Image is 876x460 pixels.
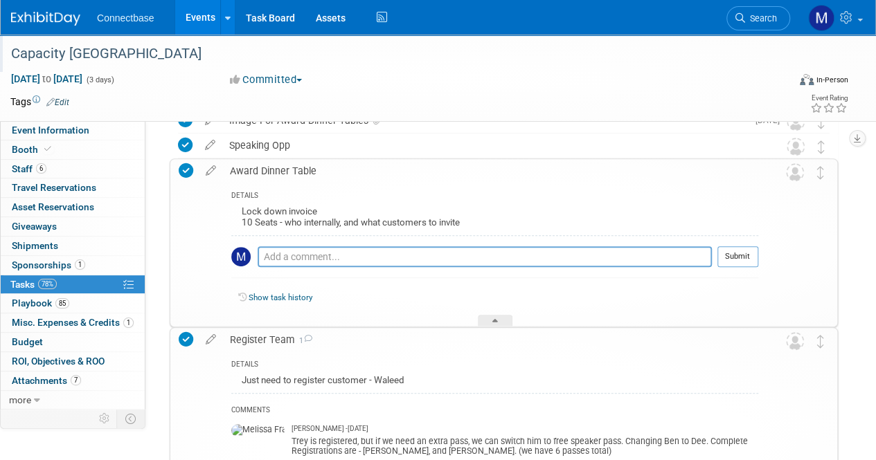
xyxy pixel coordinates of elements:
div: COMMENTS [231,404,758,418]
a: edit [199,333,223,346]
i: Booth reservation complete [44,145,51,153]
span: Misc. Expenses & Credits [12,317,134,328]
div: DETAILS [231,191,758,203]
span: (3 days) [85,75,114,84]
div: DETAILS [231,360,758,371]
a: Asset Reservations [1,198,145,217]
img: Unassigned [786,163,804,181]
td: Personalize Event Tab Strip [93,410,117,427]
a: more [1,391,145,410]
span: Sponsorships [12,259,85,270]
a: Booth [1,140,145,159]
span: [DATE] [DATE] [10,73,83,85]
span: Search [745,13,777,24]
span: 6 [36,163,46,174]
div: Award Dinner Table [223,159,758,183]
a: Travel Reservations [1,178,145,197]
a: Event Information [1,121,145,140]
i: Move task [818,140,825,154]
a: Show task history [249,293,312,302]
span: 85 [55,298,69,309]
span: Playbook [12,297,69,309]
a: Giveaways [1,217,145,236]
span: Booth [12,144,54,155]
img: Format-Inperson.png [800,74,814,85]
a: ROI, Objectives & ROO [1,352,145,371]
a: Staff6 [1,160,145,178]
span: [PERSON_NAME] - [DATE] [292,424,368,434]
td: Tags [10,95,69,109]
img: Mary Ann Rose [231,247,251,266]
div: Trey is registered, but if we need an extra pass, we can switch him to free speaker pass. Changin... [292,434,758,456]
a: Edit [46,98,69,107]
span: to [40,73,53,84]
span: more [9,394,31,405]
div: Capacity [GEOGRAPHIC_DATA] [6,42,777,66]
div: Just need to register customer - Waleed [231,371,758,393]
a: Misc. Expenses & Credits1 [1,313,145,332]
span: Connectbase [97,12,154,24]
img: Mary Ann Rose [808,5,834,31]
a: Playbook85 [1,294,145,313]
span: Asset Reservations [12,201,94,212]
div: Event Rating [810,95,848,102]
a: Sponsorships1 [1,256,145,275]
span: Travel Reservations [12,182,96,193]
div: Event Format [726,72,848,93]
span: Attachments [12,375,81,386]
div: Register Team [223,328,758,351]
button: Submit [717,246,758,267]
a: Tasks78% [1,275,145,294]
div: In-Person [816,75,848,85]
div: Lock down invoice 10 Seats - who internally, and what customers to invite [231,203,758,235]
span: Tasks [10,279,57,290]
span: Shipments [12,240,58,251]
span: 7 [71,375,81,385]
td: Toggle Event Tabs [117,410,145,427]
span: 1 [75,259,85,270]
img: Unassigned [786,332,804,350]
div: Speaking Opp [222,134,759,157]
span: 78% [38,279,57,289]
span: 1 [123,318,134,328]
img: Unassigned [787,138,805,156]
a: Shipments [1,237,145,255]
a: Budget [1,333,145,351]
i: Move task [817,335,824,348]
span: 1 [294,336,312,345]
i: Move task [817,166,824,179]
span: Event Information [12,125,89,136]
img: ExhibitDay [11,12,80,26]
a: edit [198,139,222,151]
a: Search [726,6,790,30]
a: edit [199,165,223,177]
a: Attachments7 [1,371,145,390]
span: Budget [12,336,43,347]
img: Melissa Frank [231,424,285,436]
button: Committed [225,73,307,87]
span: ROI, Objectives & ROO [12,356,105,367]
span: Staff [12,163,46,174]
span: Giveaways [12,221,57,232]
